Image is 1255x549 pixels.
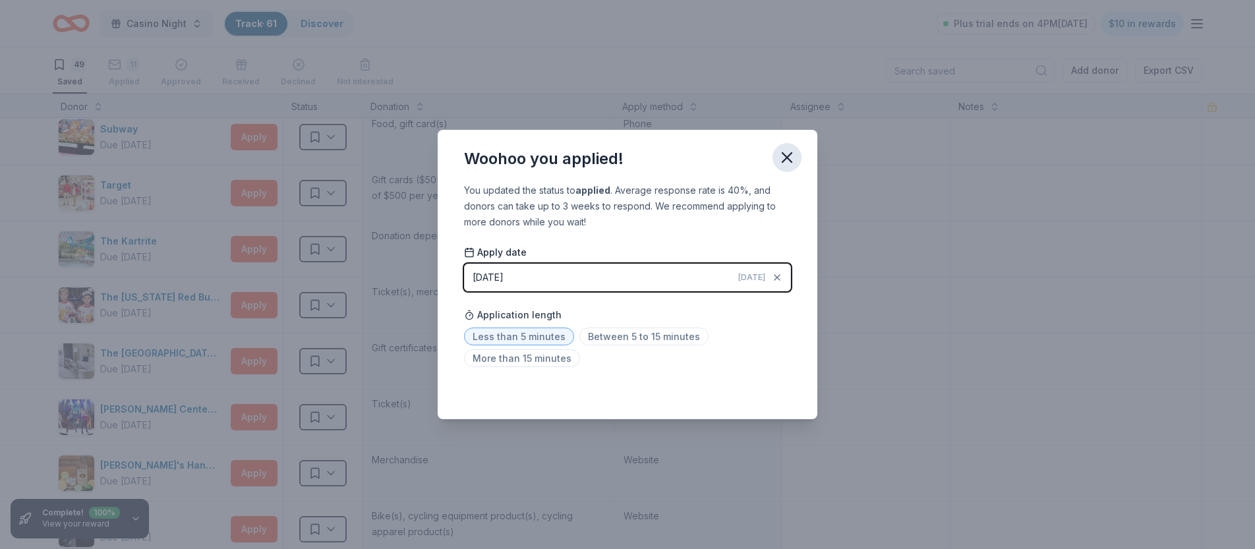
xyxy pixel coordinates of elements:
[738,272,765,283] span: [DATE]
[575,185,610,196] b: applied
[464,148,624,169] div: Woohoo you applied!
[464,246,527,259] span: Apply date
[464,328,574,345] span: Less than 5 minutes
[464,264,791,291] button: [DATE][DATE]
[464,307,562,323] span: Application length
[473,270,504,285] div: [DATE]
[464,349,580,367] span: More than 15 minutes
[579,328,709,345] span: Between 5 to 15 minutes
[464,183,791,230] div: You updated the status to . Average response rate is 40%, and donors can take up to 3 weeks to re...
